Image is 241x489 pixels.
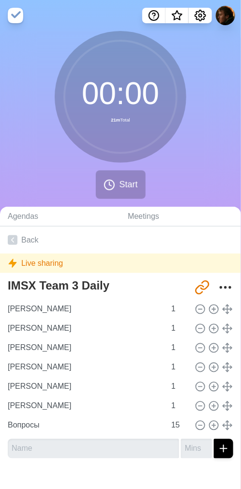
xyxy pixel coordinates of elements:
[96,170,145,199] button: Start
[4,358,166,377] input: Name
[167,319,191,338] input: Mins
[120,207,241,227] a: Meetings
[189,8,212,23] button: Settings
[8,439,179,458] input: Name
[4,319,166,338] input: Name
[119,178,137,191] span: Start
[193,278,212,297] button: Share link
[4,338,166,358] input: Name
[8,8,23,23] img: timeblocks logo
[167,358,191,377] input: Mins
[166,8,189,23] button: What’s new
[167,397,191,416] input: Mins
[167,300,191,319] input: Mins
[181,439,212,458] input: Mins
[4,300,166,319] input: Name
[167,338,191,358] input: Mins
[4,397,166,416] input: Name
[167,377,191,397] input: Mins
[167,416,191,435] input: Mins
[142,8,166,23] button: Help
[4,416,166,435] input: Name
[4,377,166,397] input: Name
[216,278,235,297] button: More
